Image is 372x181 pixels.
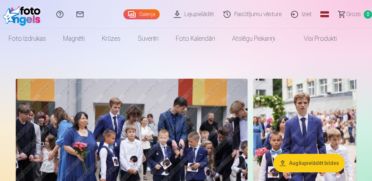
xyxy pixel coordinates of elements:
a: Atslēgu piekariņi [223,29,284,49]
img: /fa3 [3,3,44,26]
span: Grozs [346,10,361,19]
a: Suvenīri [129,29,167,49]
a: Krūzes [93,29,129,49]
a: Visi produkti [284,29,345,49]
button: Augšupielādēt bildes [273,154,345,172]
a: Galerija [123,9,160,19]
a: Magnēti [55,29,93,49]
a: Foto kalendāri [167,29,223,49]
span: 0 [364,10,372,19]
